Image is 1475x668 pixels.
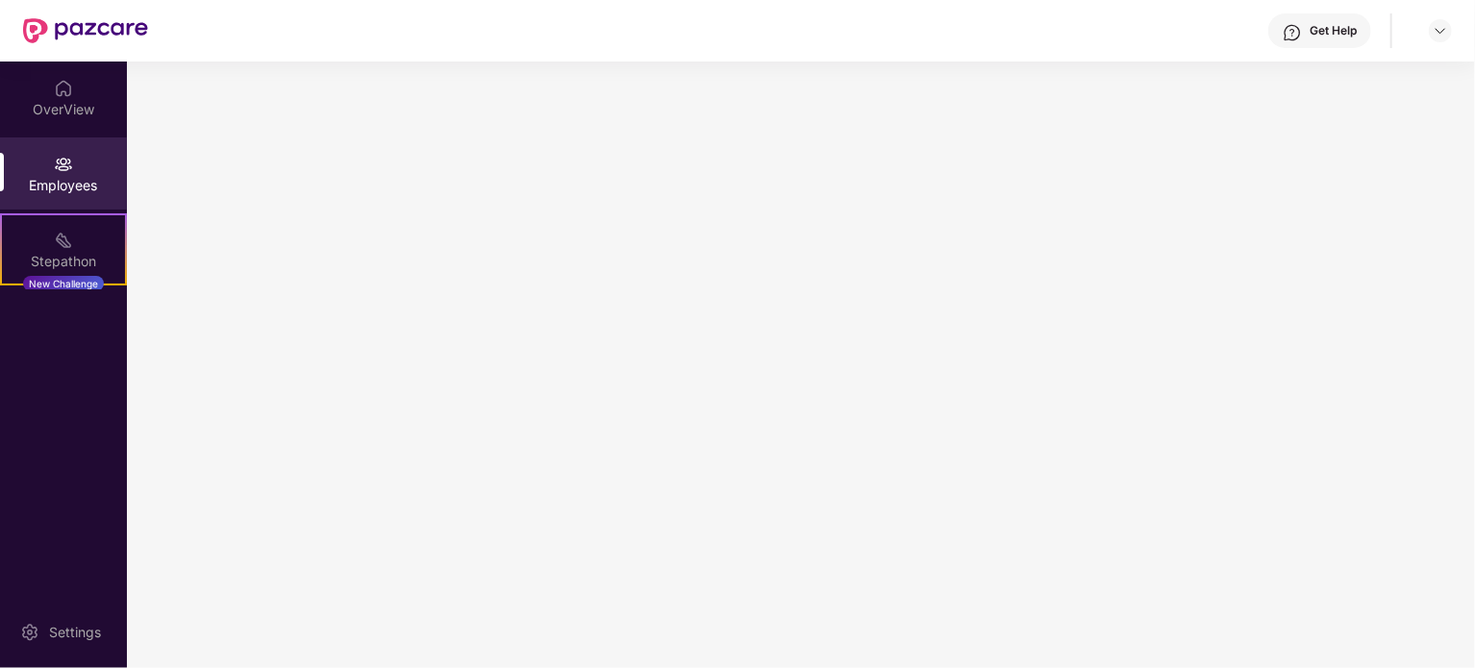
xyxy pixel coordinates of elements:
[23,18,148,43] img: New Pazcare Logo
[1310,23,1357,38] div: Get Help
[2,252,125,271] div: Stepathon
[54,231,73,250] img: svg+xml;base64,PHN2ZyB4bWxucz0iaHR0cDovL3d3dy53My5vcmcvMjAwMC9zdmciIHdpZHRoPSIyMSIgaGVpZ2h0PSIyMC...
[54,155,73,174] img: svg+xml;base64,PHN2ZyBpZD0iRW1wbG95ZWVzIiB4bWxucz0iaHR0cDovL3d3dy53My5vcmcvMjAwMC9zdmciIHdpZHRoPS...
[54,79,73,98] img: svg+xml;base64,PHN2ZyBpZD0iSG9tZSIgeG1sbnM9Imh0dHA6Ly93d3cudzMub3JnLzIwMDAvc3ZnIiB3aWR0aD0iMjAiIG...
[1433,23,1448,38] img: svg+xml;base64,PHN2ZyBpZD0iRHJvcGRvd24tMzJ4MzIiIHhtbG5zPSJodHRwOi8vd3d3LnczLm9yZy8yMDAwL3N2ZyIgd2...
[1283,23,1302,42] img: svg+xml;base64,PHN2ZyBpZD0iSGVscC0zMngzMiIgeG1sbnM9Imh0dHA6Ly93d3cudzMub3JnLzIwMDAvc3ZnIiB3aWR0aD...
[23,276,104,291] div: New Challenge
[43,623,107,642] div: Settings
[20,623,39,642] img: svg+xml;base64,PHN2ZyBpZD0iU2V0dGluZy0yMHgyMCIgeG1sbnM9Imh0dHA6Ly93d3cudzMub3JnLzIwMDAvc3ZnIiB3aW...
